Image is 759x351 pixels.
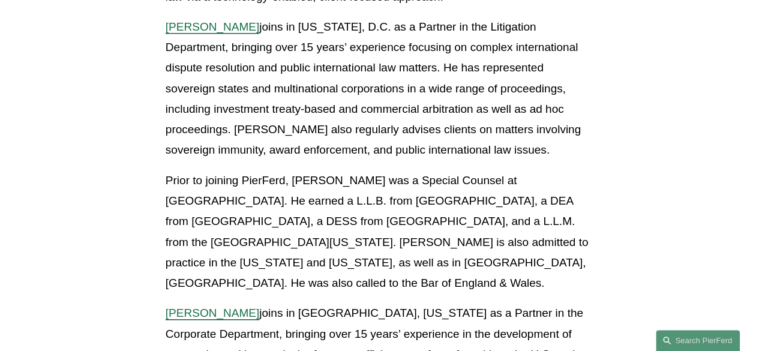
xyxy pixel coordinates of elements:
[166,17,593,161] p: joins in [US_STATE], D.C. as a Partner in the Litigation Department, bringing over 15 years’ expe...
[166,307,259,319] a: [PERSON_NAME]
[656,330,740,351] a: Search this site
[166,20,259,33] a: [PERSON_NAME]
[166,170,593,294] p: Prior to joining PierFerd, [PERSON_NAME] was a Special Counsel at [GEOGRAPHIC_DATA]. He earned a ...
